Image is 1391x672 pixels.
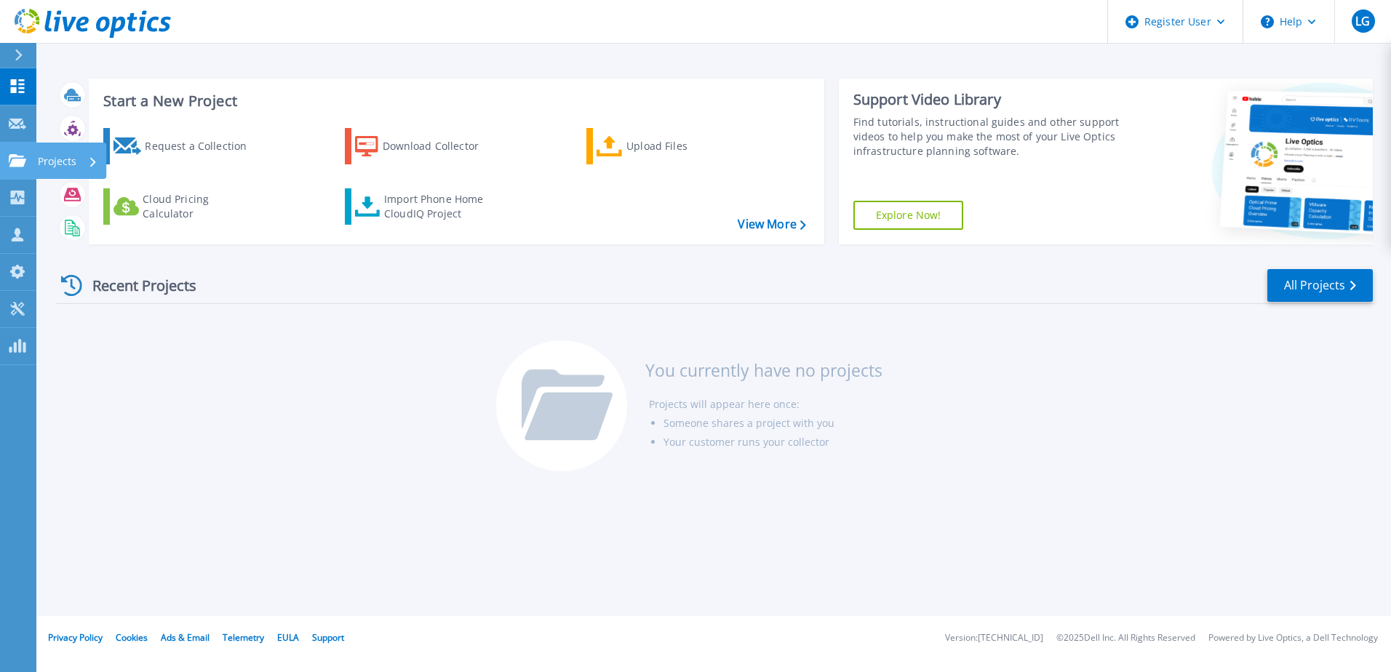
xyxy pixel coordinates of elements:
[312,631,344,644] a: Support
[1355,15,1370,27] span: LG
[345,128,507,164] a: Download Collector
[48,631,103,644] a: Privacy Policy
[853,90,1125,109] div: Support Video Library
[116,631,148,644] a: Cookies
[663,433,882,452] li: Your customer runs your collector
[277,631,299,644] a: EULA
[853,201,964,230] a: Explore Now!
[649,395,882,414] li: Projects will appear here once:
[853,115,1125,159] div: Find tutorials, instructional guides and other support videos to help you make the most of your L...
[383,132,499,161] div: Download Collector
[384,192,498,221] div: Import Phone Home CloudIQ Project
[103,93,805,109] h3: Start a New Project
[103,188,266,225] a: Cloud Pricing Calculator
[645,362,882,378] h3: You currently have no projects
[223,631,264,644] a: Telemetry
[1056,633,1195,643] li: © 2025 Dell Inc. All Rights Reserved
[1208,633,1378,643] li: Powered by Live Optics, a Dell Technology
[161,631,210,644] a: Ads & Email
[145,132,261,161] div: Request a Collection
[738,217,805,231] a: View More
[586,128,749,164] a: Upload Files
[626,132,743,161] div: Upload Files
[56,268,216,303] div: Recent Projects
[38,143,76,180] p: Projects
[1267,269,1373,302] a: All Projects
[663,414,882,433] li: Someone shares a project with you
[945,633,1043,643] li: Version: [TECHNICAL_ID]
[103,128,266,164] a: Request a Collection
[143,192,259,221] div: Cloud Pricing Calculator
